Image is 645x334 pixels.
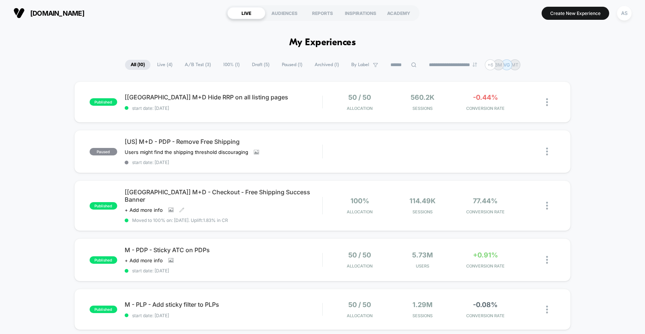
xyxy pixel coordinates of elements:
[504,62,510,68] p: VG
[125,60,150,70] span: All ( 10 )
[348,251,371,259] span: 50 / 50
[615,6,634,21] button: AS
[617,6,632,21] div: AS
[246,60,275,70] span: Draft ( 5 )
[546,306,548,313] img: close
[347,313,373,318] span: Allocation
[347,106,373,111] span: Allocation
[276,60,308,70] span: Paused ( 1 )
[546,98,548,106] img: close
[125,149,248,155] span: Users might find the shipping threshold discouraging
[132,217,228,223] span: Moved to 100% on: [DATE] . Uplift: 1.83% in CR
[90,148,117,155] span: paused
[125,246,322,254] span: M - PDP - Sticky ATC on PDPs
[347,209,373,214] span: Allocation
[546,256,548,264] img: close
[456,263,515,269] span: CONVERSION RATE
[342,7,380,19] div: INSPIRATIONS
[152,60,178,70] span: Live ( 4 )
[125,138,322,145] span: [US] M+D - PDP - Remove Free Shipping
[411,93,434,101] span: 560.2k
[456,313,515,318] span: CONVERSION RATE
[90,202,117,210] span: published
[125,268,322,273] span: start date: [DATE]
[90,306,117,313] span: published
[495,62,502,68] p: BM
[412,251,433,259] span: 5.73M
[348,93,371,101] span: 50 / 50
[289,37,356,48] h1: My Experiences
[393,106,452,111] span: Sessions
[303,7,342,19] div: REPORTS
[125,207,163,213] span: + Add more info
[309,60,345,70] span: Archived ( 1 )
[473,62,477,67] img: end
[30,9,84,17] span: [DOMAIN_NAME]
[265,7,303,19] div: AUDIENCES
[380,7,418,19] div: ACADEMY
[546,148,548,155] img: close
[347,263,373,269] span: Allocation
[125,93,322,101] span: [[GEOGRAPHIC_DATA]] M+D Hide RRP on all listing pages
[350,197,369,205] span: 100%
[393,209,452,214] span: Sessions
[125,188,322,203] span: [[GEOGRAPHIC_DATA]] M+D - Checkout - Free Shipping Success Banner
[351,62,369,68] span: By Label
[511,62,518,68] p: MT
[218,60,245,70] span: 100% ( 1 )
[485,59,496,70] div: + 6
[409,197,436,205] span: 114.49k
[473,251,498,259] span: +0.91%
[125,301,322,308] span: M - PLP - Add sticky filter to PLPs
[542,7,609,20] button: Create New Experience
[348,301,371,309] span: 50 / 50
[456,106,515,111] span: CONVERSION RATE
[90,256,117,264] span: published
[179,60,216,70] span: A/B Test ( 3 )
[13,7,25,19] img: Visually logo
[11,7,87,19] button: [DOMAIN_NAME]
[473,93,498,101] span: -0.44%
[473,301,498,309] span: -0.08%
[227,7,265,19] div: LIVE
[393,263,452,269] span: Users
[125,105,322,111] span: start date: [DATE]
[125,160,322,165] span: start date: [DATE]
[125,257,163,263] span: + Add more info
[393,313,452,318] span: Sessions
[473,197,498,205] span: 77.44%
[412,301,433,309] span: 1.29M
[125,313,322,318] span: start date: [DATE]
[546,202,548,210] img: close
[90,98,117,106] span: published
[456,209,515,214] span: CONVERSION RATE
